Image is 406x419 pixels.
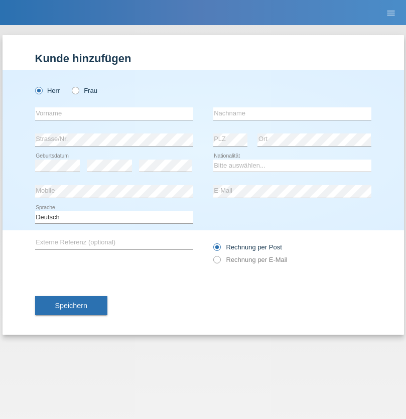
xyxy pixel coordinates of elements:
[213,256,220,268] input: Rechnung per E-Mail
[386,8,396,18] i: menu
[213,243,282,251] label: Rechnung per Post
[381,10,401,16] a: menu
[72,87,78,93] input: Frau
[213,243,220,256] input: Rechnung per Post
[213,256,288,263] label: Rechnung per E-Mail
[35,52,371,65] h1: Kunde hinzufügen
[35,296,107,315] button: Speichern
[72,87,97,94] label: Frau
[35,87,60,94] label: Herr
[35,87,42,93] input: Herr
[55,302,87,310] span: Speichern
